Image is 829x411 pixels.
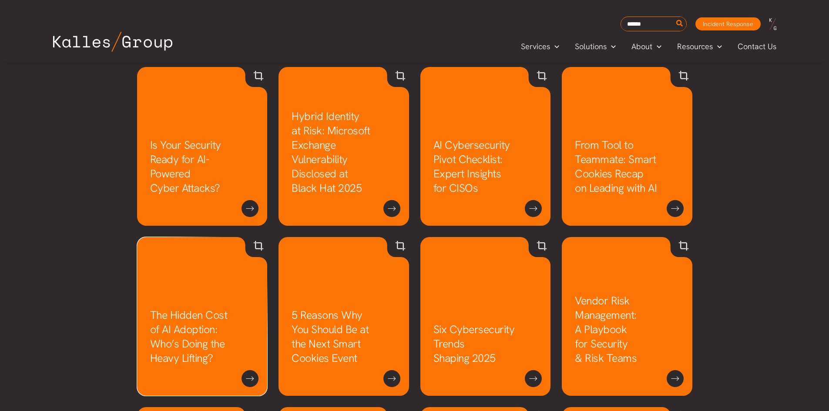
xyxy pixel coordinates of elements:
[513,40,567,53] a: ServicesMenu Toggle
[624,40,669,53] a: AboutMenu Toggle
[292,109,370,195] a: Hybrid Identity at Risk: Microsoft Exchange Vulnerability Disclosed at Black Hat 2025
[150,138,221,195] a: Is Your Security Ready for AI-Powered Cyber Attacks?
[433,322,515,365] a: Six Cybersecurity Trends Shaping 2025
[675,17,685,31] button: Search
[677,40,713,53] span: Resources
[607,40,616,53] span: Menu Toggle
[631,40,652,53] span: About
[550,40,559,53] span: Menu Toggle
[713,40,722,53] span: Menu Toggle
[730,40,785,53] a: Contact Us
[575,294,637,365] a: Vendor Risk Management: A Playbook for Security & Risk Teams
[567,40,624,53] a: SolutionsMenu Toggle
[292,308,369,365] a: 5 Reasons Why You Should Be at the Next Smart Cookies Event
[652,40,661,53] span: Menu Toggle
[513,39,785,53] nav: Primary Site Navigation
[575,138,657,195] a: From Tool to Teammate: Smart Cookies Recap on Leading with AI
[150,308,228,365] a: The Hidden Cost of AI Adoption: Who’s Doing the Heavy Lifting?
[738,40,776,53] span: Contact Us
[53,32,172,52] img: Kalles Group
[669,40,730,53] a: ResourcesMenu Toggle
[695,17,761,30] a: Incident Response
[575,40,607,53] span: Solutions
[433,138,510,195] a: AI Cybersecurity Pivot Checklist: Expert Insights for CISOs
[521,40,550,53] span: Services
